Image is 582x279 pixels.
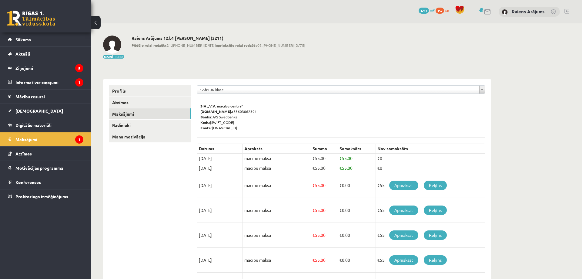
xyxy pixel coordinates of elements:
td: [DATE] [197,154,243,163]
td: 55.00 [311,223,338,248]
a: Maksājumi [109,108,191,120]
span: 21:[PHONE_NUMBER][DATE] 09:[PHONE_NUMBER][DATE] [132,43,305,48]
td: 55.00 [311,163,338,173]
span: Mācību resursi [15,94,45,99]
i: 1 [75,78,83,87]
b: Banka: [200,114,212,119]
span: € [313,257,315,263]
td: 0.00 [338,223,376,248]
legend: Informatīvie ziņojumi [15,75,83,89]
a: Atzīmes [8,147,83,161]
td: 0.00 [338,248,376,273]
a: Apmaksāt [389,206,418,215]
a: Konferences [8,175,83,189]
a: Apmaksāt [389,230,418,240]
p: 53603062391 A/S Swedbanka [SWIFT_CODE] [FINANCIAL_ID] [200,103,482,131]
img: Raiens Arājums [502,9,508,15]
span: mP [430,8,435,12]
td: [DATE] [197,173,243,198]
span: 357 [436,8,444,14]
legend: Ziņojumi [15,61,83,75]
a: Rēķins [424,230,447,240]
a: Rīgas 1. Tālmācības vidusskola [7,11,55,26]
td: [DATE] [197,163,243,173]
td: 55.00 [311,173,338,198]
a: Radinieki [109,120,191,131]
a: Apmaksāt [389,255,418,265]
i: 1 [75,135,83,144]
span: Aktuāli [15,51,30,56]
td: €0 [376,163,485,173]
td: €55 [376,198,485,223]
a: Proktoringa izmēģinājums [8,189,83,203]
td: mācību maksa [243,198,311,223]
a: Raiens Arājums [512,9,544,15]
a: Mācību resursi [8,90,83,104]
td: 0.00 [338,198,376,223]
a: Informatīvie ziņojumi1 [8,75,83,89]
td: €0 [376,154,485,163]
b: Iepriekšējo reizi redzēts [215,43,257,48]
span: € [339,257,342,263]
span: € [313,207,315,213]
th: Datums [197,144,243,154]
th: Nav samaksāts [376,144,485,154]
a: 357 xp [436,8,452,12]
td: 55.00 [311,248,338,273]
td: €55 [376,223,485,248]
legend: Maksājumi [15,132,83,146]
td: [DATE] [197,248,243,273]
span: 3211 [419,8,429,14]
span: Konferences [15,179,41,185]
th: Summa [311,144,338,154]
td: 0.00 [338,173,376,198]
td: €55 [376,248,485,273]
a: Rēķins [424,255,447,265]
span: € [313,232,315,238]
th: Samaksāts [338,144,376,154]
a: Ziņojumi5 [8,61,83,75]
th: Apraksts [243,144,311,154]
span: € [313,155,315,161]
td: 55.00 [338,154,376,163]
b: Pēdējo reizi redzēts [132,43,167,48]
b: Kods: [200,120,210,125]
a: Rēķins [424,206,447,215]
span: [DEMOGRAPHIC_DATA] [15,108,63,114]
a: Profils [109,85,191,97]
a: 12.b1 JK klase [197,86,485,94]
a: 3211 mP [419,8,435,12]
span: Sākums [15,37,31,42]
span: Motivācijas programma [15,165,63,171]
td: mācību maksa [243,163,311,173]
td: €55 [376,173,485,198]
a: Motivācijas programma [8,161,83,175]
a: Rēķins [424,181,447,190]
a: Digitālie materiāli [8,118,83,132]
a: Atzīmes [109,97,191,108]
span: € [339,207,342,213]
i: 5 [75,64,83,72]
span: Atzīmes [15,151,32,156]
span: € [313,165,315,171]
span: xp [445,8,449,12]
td: mācību maksa [243,223,311,248]
td: 55.00 [338,163,376,173]
b: [DOMAIN_NAME].: [200,109,233,114]
a: [DEMOGRAPHIC_DATA] [8,104,83,118]
span: € [339,182,342,188]
a: Aktuāli [8,47,83,61]
a: Apmaksāt [389,181,418,190]
td: mācību maksa [243,154,311,163]
a: Mana motivācija [109,131,191,142]
b: SIA „V.V. mācību centrs” [200,104,244,108]
td: [DATE] [197,223,243,248]
td: 55.00 [311,154,338,163]
a: Sākums [8,32,83,46]
td: mācību maksa [243,173,311,198]
b: Konts: [200,125,212,130]
td: [DATE] [197,198,243,223]
button: Mainīt bildi [103,55,124,59]
span: Proktoringa izmēģinājums [15,194,68,199]
span: 12.b1 JK klase [200,86,477,94]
